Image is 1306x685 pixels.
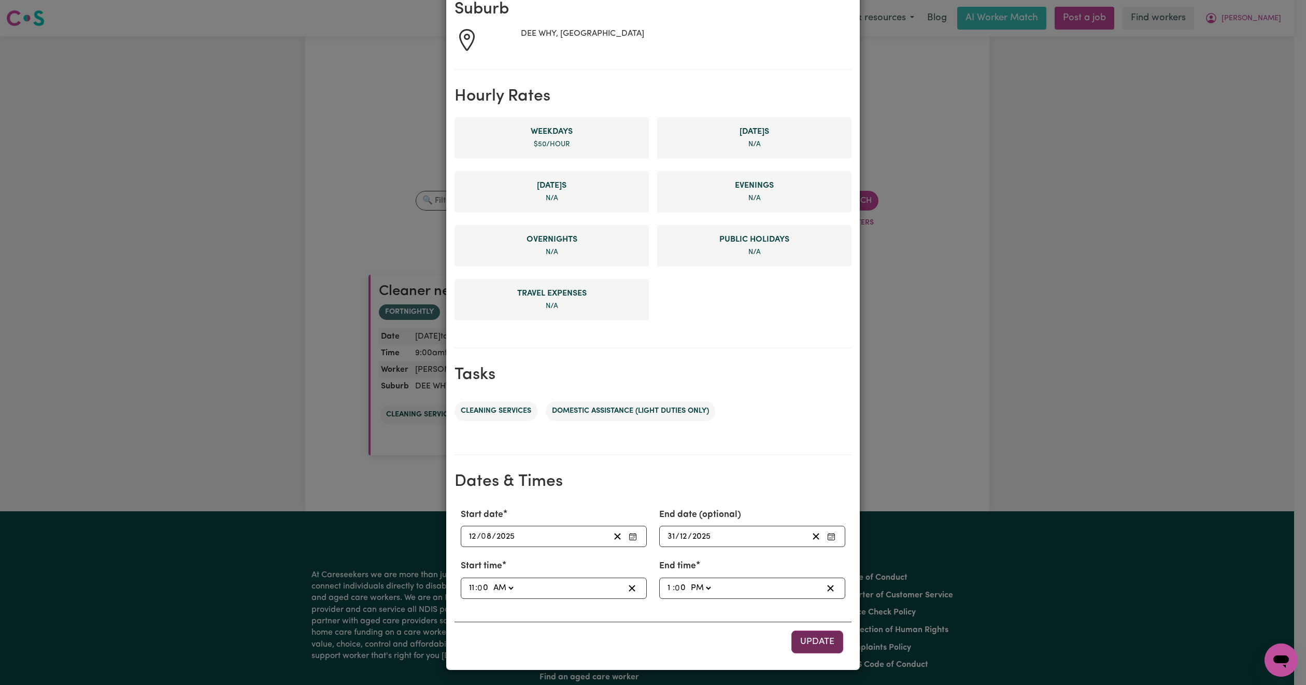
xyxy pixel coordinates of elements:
h2: Tasks [455,365,851,385]
span: 0 [675,584,680,592]
input: -- [675,581,686,595]
label: Start time [461,560,502,573]
span: Saturday rate [665,125,843,138]
span: Public Holiday rate [665,233,843,246]
input: -- [469,529,477,543]
span: Update [800,637,834,646]
span: not specified [546,303,558,310]
span: not specified [546,249,558,256]
span: : [475,583,477,593]
label: End date (optional) [659,508,741,522]
span: not specified [546,195,558,202]
input: ---- [692,529,712,543]
input: -- [469,581,475,595]
span: not specified [748,249,761,256]
span: not specified [748,195,761,202]
input: -- [679,529,688,543]
span: / [688,532,692,541]
span: Evening rate [665,179,843,192]
span: DEE WHY, [GEOGRAPHIC_DATA] [521,30,644,38]
label: Start date [461,508,503,522]
button: Update [791,631,843,653]
button: Enter Start date [626,529,640,543]
span: not specified [748,141,761,148]
input: -- [481,529,492,543]
li: Domestic assistance (light duties only) [546,401,715,421]
input: -- [667,581,673,595]
span: Travel Expense rate [463,287,641,300]
span: / [477,532,481,541]
span: / [492,532,496,541]
span: $ 50 /hour [534,141,570,148]
input: ---- [496,529,516,543]
span: 0 [477,584,482,592]
button: Clear End date (optional) [808,529,824,543]
span: 0 [481,533,486,541]
span: : [673,583,675,593]
li: Cleaning services [455,401,537,421]
input: -- [667,529,675,543]
span: / [675,532,679,541]
span: Weekday rate [463,125,641,138]
h2: Hourly Rates [455,87,851,106]
label: End time [659,560,696,573]
button: Enter End date (optional) [824,529,839,543]
iframe: Button to launch messaging window, conversation in progress [1265,644,1298,677]
input: -- [478,581,489,595]
h2: Dates & Times [455,472,851,492]
span: Overnight rate [463,233,641,246]
span: Sunday rate [463,179,641,192]
button: Clear Start date [609,529,626,543]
